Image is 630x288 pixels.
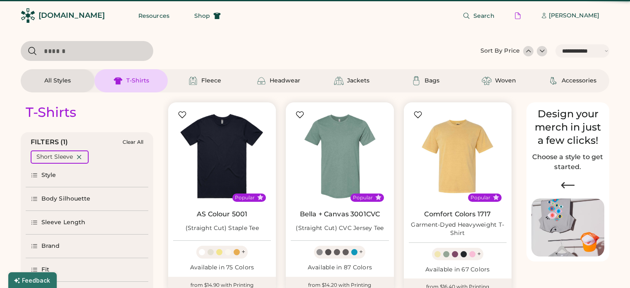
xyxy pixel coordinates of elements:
button: Popular Style [257,194,263,201]
div: Woven [495,77,516,85]
div: Sort By Price [480,47,520,55]
button: Popular Style [493,194,499,201]
div: Sleeve Length [41,218,85,227]
div: Brand [41,242,60,250]
button: Resources [128,7,179,24]
img: AS Colour 5001 (Straight Cut) Staple Tee [173,107,271,205]
img: Woven Icon [482,76,492,86]
div: Fit [41,266,49,274]
div: Fleece [201,77,221,85]
div: + [241,247,245,257]
div: Available in 67 Colors [409,266,507,274]
div: All Styles [44,77,71,85]
h2: Choose a style to get started. [531,152,604,172]
button: Shop [184,7,231,24]
div: T-Shirts [26,104,76,121]
div: + [359,247,363,257]
button: Popular Style [375,194,381,201]
div: Accessories [562,77,596,85]
div: Popular [235,194,255,201]
div: [DOMAIN_NAME] [39,10,105,21]
div: Garment-Dyed Heavyweight T-Shirt [409,221,507,237]
img: Accessories Icon [548,76,558,86]
div: (Straight Cut) CVC Jersey Tee [296,224,384,232]
div: + [477,249,481,259]
div: Body Silhouette [41,195,91,203]
img: Fleece Icon [188,76,198,86]
button: Search [453,7,504,24]
img: Jackets Icon [334,76,344,86]
div: Jackets [347,77,369,85]
img: Headwear Icon [256,76,266,86]
img: BELLA + CANVAS 3001CVC (Straight Cut) CVC Jersey Tee [291,107,389,205]
div: T-Shirts [126,77,149,85]
div: Design your merch in just a few clicks! [531,107,604,147]
div: Popular [353,194,373,201]
div: Bags [425,77,439,85]
span: Search [473,13,495,19]
a: Bella + Canvas 3001CVC [300,210,380,218]
div: Headwear [270,77,300,85]
img: T-Shirts Icon [113,76,123,86]
div: FILTERS (1) [31,137,68,147]
div: Popular [471,194,490,201]
img: Image of Lisa Congdon Eye Print on T-Shirt and Hat [531,198,604,257]
div: (Straight Cut) Staple Tee [186,224,259,232]
div: Style [41,171,56,179]
div: Clear All [123,139,143,145]
a: Comfort Colors 1717 [424,210,491,218]
img: Bags Icon [411,76,421,86]
div: Short Sleeve [36,153,73,161]
div: Available in 75 Colors [173,264,271,272]
div: Available in 87 Colors [291,264,389,272]
span: Shop [194,13,210,19]
img: Rendered Logo - Screens [21,8,35,23]
div: [PERSON_NAME] [549,12,599,20]
a: AS Colour 5001 [197,210,247,218]
img: Comfort Colors 1717 Garment-Dyed Heavyweight T-Shirt [409,107,507,205]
